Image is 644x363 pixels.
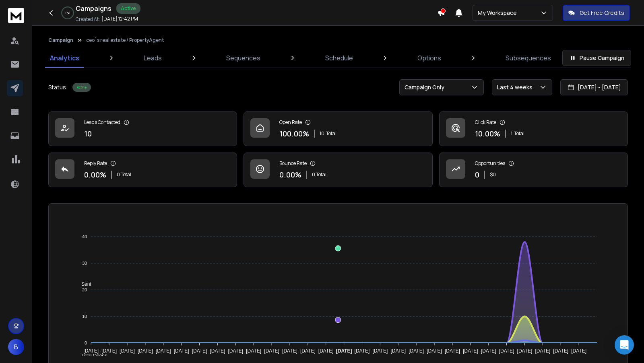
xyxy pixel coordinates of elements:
[50,53,79,63] p: Analytics
[48,37,73,43] button: Campaign
[84,119,120,126] p: Leads Contacted
[325,53,353,63] p: Schedule
[45,48,84,68] a: Analytics
[409,348,424,354] tspan: [DATE]
[82,287,87,292] tspan: 20
[48,83,68,91] p: Status:
[326,130,336,137] span: Total
[312,171,326,178] p: 0 Total
[580,9,624,17] p: Get Free Credits
[66,10,70,15] p: 0 %
[405,83,448,91] p: Campaign Only
[355,348,370,354] tspan: [DATE]
[210,348,225,354] tspan: [DATE]
[506,53,551,63] p: Subsequences
[82,234,87,239] tspan: 40
[563,5,630,21] button: Get Free Credits
[82,261,87,266] tspan: 30
[244,111,432,146] a: Open Rate100.00%10Total
[48,111,237,146] a: Leads Contacted10
[85,340,87,345] tspan: 0
[439,153,628,187] a: Opportunities0$0
[615,335,634,355] div: Open Intercom Messenger
[417,53,441,63] p: Options
[499,348,514,354] tspan: [DATE]
[427,348,442,354] tspan: [DATE]
[463,348,478,354] tspan: [DATE]
[139,48,167,68] a: Leads
[76,4,111,13] h1: Campaigns
[300,348,316,354] tspan: [DATE]
[84,160,107,167] p: Reply Rate
[481,348,496,354] tspan: [DATE]
[413,48,446,68] a: Options
[279,119,302,126] p: Open Rate
[535,348,551,354] tspan: [DATE]
[84,169,106,180] p: 0.00 %
[475,128,500,139] p: 10.00 %
[101,16,138,22] p: [DATE] 12:42 PM
[279,160,307,167] p: Bounce Rate
[497,83,536,91] p: Last 4 weeks
[320,48,358,68] a: Schedule
[48,153,237,187] a: Reply Rate0.00%0 Total
[475,119,496,126] p: Click Rate
[83,348,99,354] tspan: [DATE]
[138,348,153,354] tspan: [DATE]
[318,348,334,354] tspan: [DATE]
[101,348,117,354] tspan: [DATE]
[120,348,135,354] tspan: [DATE]
[8,8,24,23] img: logo
[320,130,324,137] span: 10
[501,48,556,68] a: Subsequences
[439,111,628,146] a: Click Rate10.00%1Total
[246,348,261,354] tspan: [DATE]
[490,171,496,178] p: $ 0
[445,348,460,354] tspan: [DATE]
[86,37,164,43] p: ceo`s real estate / PropertyAgent
[244,153,432,187] a: Bounce Rate0.00%0 Total
[282,348,297,354] tspan: [DATE]
[82,314,87,319] tspan: 10
[553,348,568,354] tspan: [DATE]
[390,348,406,354] tspan: [DATE]
[117,171,131,178] p: 0 Total
[174,348,189,354] tspan: [DATE]
[514,130,524,137] span: Total
[116,3,140,14] div: Active
[475,160,505,167] p: Opportunities
[517,348,533,354] tspan: [DATE]
[84,128,92,139] p: 10
[72,83,91,92] div: Active
[511,130,512,137] span: 1
[144,53,162,63] p: Leads
[279,128,309,139] p: 100.00 %
[75,281,91,287] span: Sent
[336,348,352,354] tspan: [DATE]
[156,348,171,354] tspan: [DATE]
[8,339,24,355] button: B
[226,53,260,63] p: Sequences
[76,16,100,23] p: Created At:
[221,48,265,68] a: Sequences
[373,348,388,354] tspan: [DATE]
[75,353,107,359] span: Total Opens
[264,348,279,354] tspan: [DATE]
[562,50,631,66] button: Pause Campaign
[571,348,586,354] tspan: [DATE]
[279,169,301,180] p: 0.00 %
[228,348,243,354] tspan: [DATE]
[192,348,207,354] tspan: [DATE]
[478,9,520,17] p: My Workspace
[560,79,628,95] button: [DATE] - [DATE]
[475,169,479,180] p: 0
